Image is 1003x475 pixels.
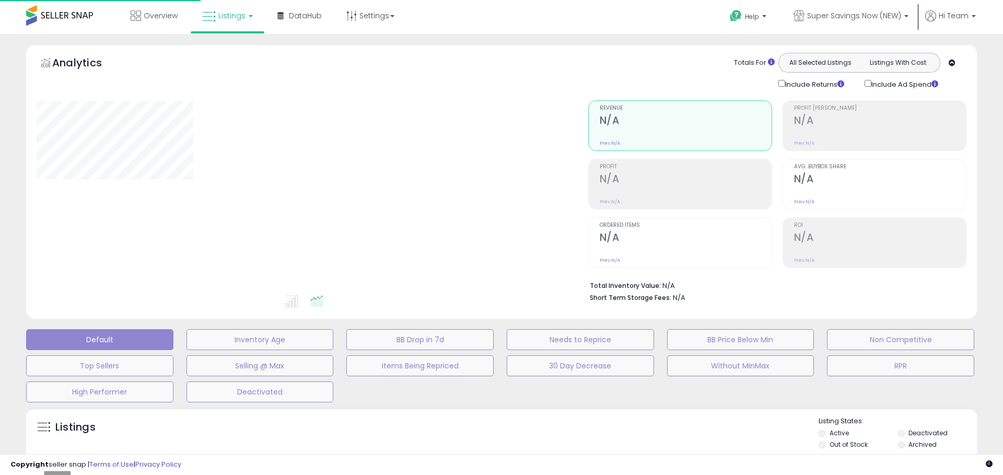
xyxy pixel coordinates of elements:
small: Prev: N/A [600,140,620,146]
div: Include Ad Spend [857,78,955,90]
div: Totals For [734,58,775,68]
li: N/A [590,279,959,291]
small: Prev: N/A [600,257,620,263]
span: Avg. Buybox Share [794,164,966,170]
h2: N/A [600,231,772,246]
button: 30 Day Decrease [507,355,654,376]
button: RPR [827,355,974,376]
button: BB Drop in 7d [346,329,494,350]
button: Without MinMax [667,355,814,376]
small: Prev: N/A [794,199,814,205]
button: Deactivated [186,381,334,402]
b: Short Term Storage Fees: [590,293,671,302]
b: Total Inventory Value: [590,281,661,290]
button: Default [26,329,173,350]
small: Prev: N/A [600,199,620,205]
strong: Copyright [10,459,49,469]
button: High Performer [26,381,173,402]
span: Help [745,12,759,21]
span: Listings [218,10,246,21]
span: Revenue [600,106,772,111]
button: Items Being Repriced [346,355,494,376]
span: DataHub [289,10,322,21]
span: N/A [673,293,685,303]
button: Listings With Cost [859,56,937,69]
button: Inventory Age [186,329,334,350]
span: Profit [PERSON_NAME] [794,106,966,111]
span: Super Savings Now (NEW) [807,10,901,21]
div: seller snap | | [10,460,181,470]
a: Hi Team [925,10,976,34]
h5: Analytics [52,55,122,73]
i: Get Help [729,9,742,22]
small: Prev: N/A [794,140,814,146]
span: ROI [794,223,966,228]
span: Profit [600,164,772,170]
button: Top Sellers [26,355,173,376]
button: Needs to Reprice [507,329,654,350]
button: BB Price Below Min [667,329,814,350]
button: Non Competitive [827,329,974,350]
span: Hi Team [939,10,969,21]
button: Selling @ Max [186,355,334,376]
span: Ordered Items [600,223,772,228]
h2: N/A [600,114,772,129]
button: All Selected Listings [782,56,859,69]
a: Help [721,2,777,34]
h2: N/A [794,231,966,246]
div: Include Returns [771,78,857,90]
span: Overview [144,10,178,21]
h2: N/A [600,173,772,187]
h2: N/A [794,173,966,187]
h2: N/A [794,114,966,129]
small: Prev: N/A [794,257,814,263]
